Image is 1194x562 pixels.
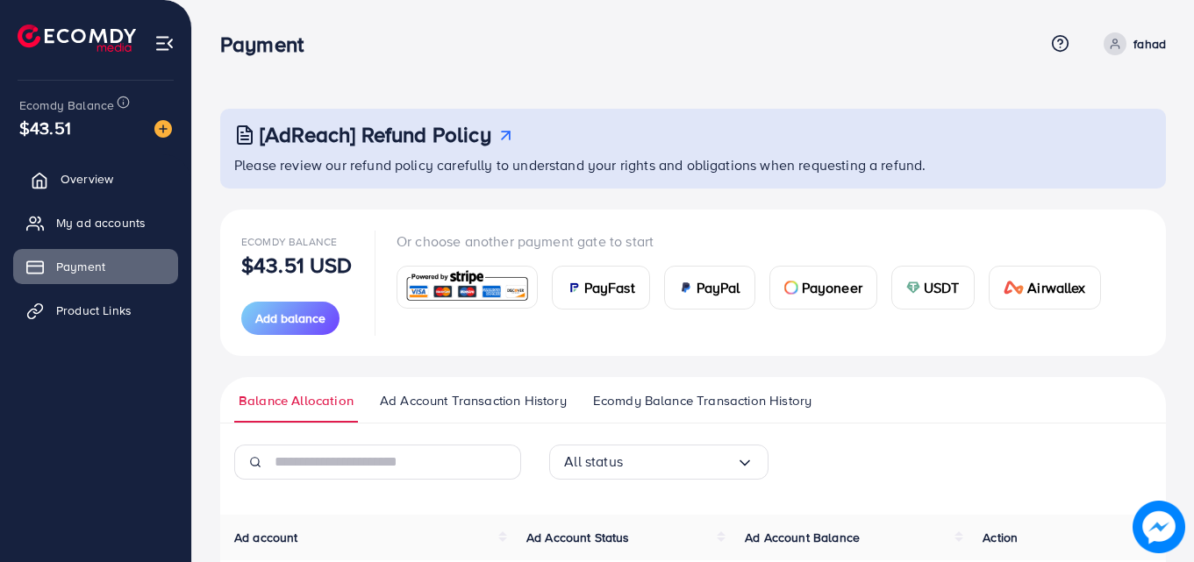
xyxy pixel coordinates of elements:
[549,445,769,480] div: Search for option
[769,266,877,309] a: cardPayoneer
[13,161,178,196] a: Overview
[1133,501,1185,553] img: image
[623,448,736,475] input: Search for option
[1133,33,1166,54] p: fahad
[13,205,178,240] a: My ad accounts
[679,281,693,295] img: card
[241,254,353,275] p: $43.51 USD
[234,529,298,546] span: Ad account
[593,391,811,410] span: Ecomdy Balance Transaction History
[255,309,325,327] span: Add balance
[1097,32,1166,55] a: fahad
[1027,277,1085,298] span: Airwallex
[260,122,491,147] h3: [AdReach] Refund Policy
[906,281,920,295] img: card
[56,302,132,319] span: Product Links
[1004,281,1025,295] img: card
[239,391,354,410] span: Balance Allocation
[745,529,860,546] span: Ad Account Balance
[397,231,1115,252] p: Or choose another payment gate to start
[241,234,337,249] span: Ecomdy Balance
[784,281,798,295] img: card
[584,277,635,298] span: PayFast
[989,266,1101,309] a: cardAirwallex
[564,448,623,475] span: All status
[403,268,532,306] img: card
[220,32,318,57] h3: Payment
[924,277,960,298] span: USDT
[241,302,340,335] button: Add balance
[56,258,105,275] span: Payment
[397,266,538,309] a: card
[802,277,862,298] span: Payoneer
[18,25,136,52] img: logo
[154,33,175,53] img: menu
[234,154,1155,175] p: Please review our refund policy carefully to understand your rights and obligations when requesti...
[526,529,630,546] span: Ad Account Status
[697,277,740,298] span: PayPal
[983,529,1018,546] span: Action
[61,170,113,188] span: Overview
[19,115,71,140] span: $43.51
[19,96,114,114] span: Ecomdy Balance
[56,214,146,231] span: My ad accounts
[13,249,178,284] a: Payment
[13,293,178,328] a: Product Links
[891,266,975,309] a: cardUSDT
[154,120,172,138] img: image
[664,266,755,309] a: cardPayPal
[380,391,567,410] span: Ad Account Transaction History
[567,281,581,295] img: card
[552,266,650,309] a: cardPayFast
